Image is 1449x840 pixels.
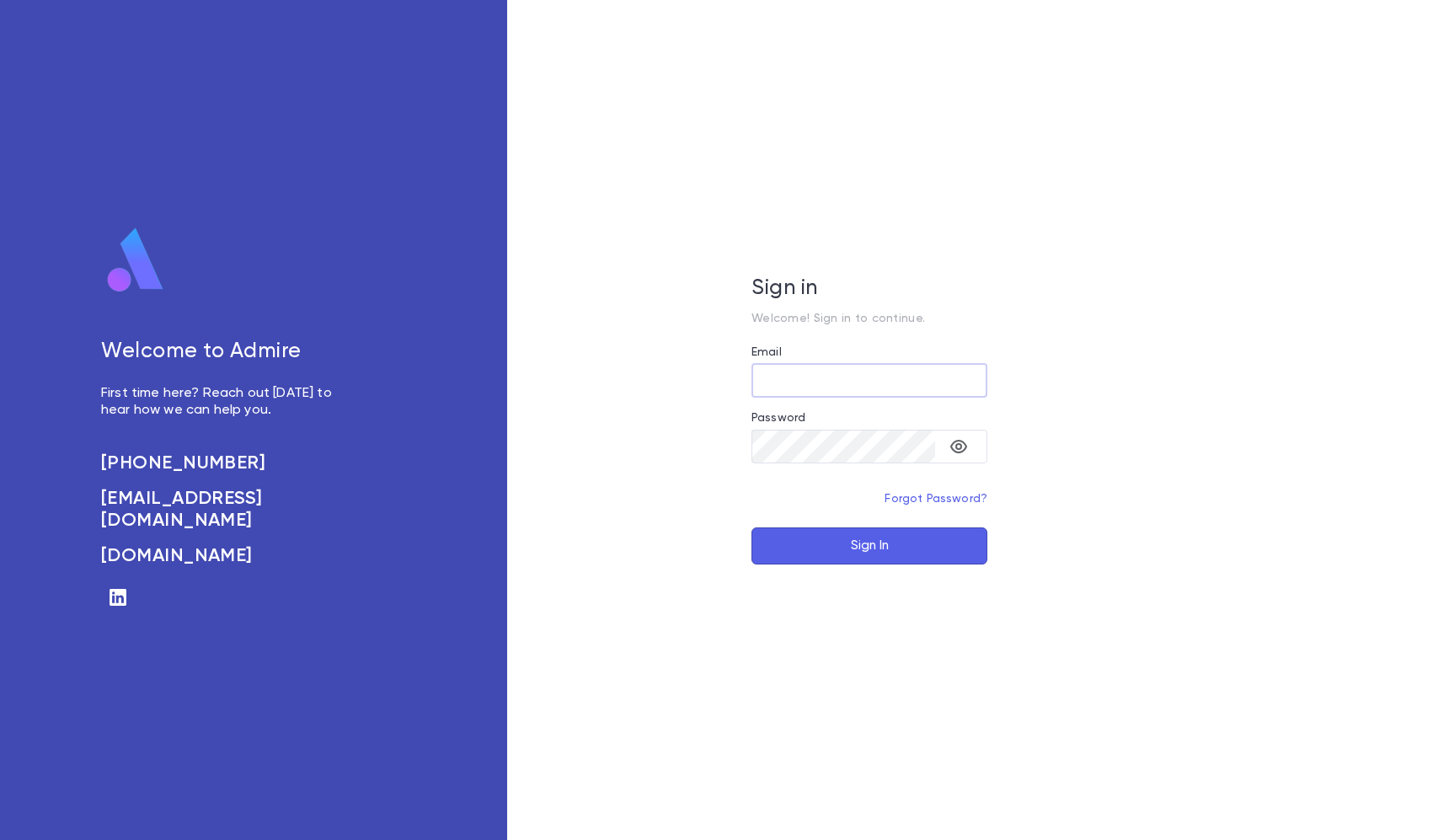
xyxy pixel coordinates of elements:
h5: Welcome to Admire [101,340,350,365]
button: Sign In [751,527,987,564]
a: [EMAIL_ADDRESS][DOMAIN_NAME] [101,488,350,532]
p: First time here? Reach out [DATE] to hear how we can help you. [101,385,350,419]
a: [DOMAIN_NAME] [101,545,350,567]
a: [PHONE_NUMBER] [101,452,350,474]
button: toggle password visibility [942,430,976,463]
p: Welcome! Sign in to continue. [751,312,987,325]
label: Password [751,411,805,425]
h5: Sign in [751,276,987,302]
img: logo [101,227,170,294]
label: Email [751,345,782,359]
a: Forgot Password? [885,493,987,505]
